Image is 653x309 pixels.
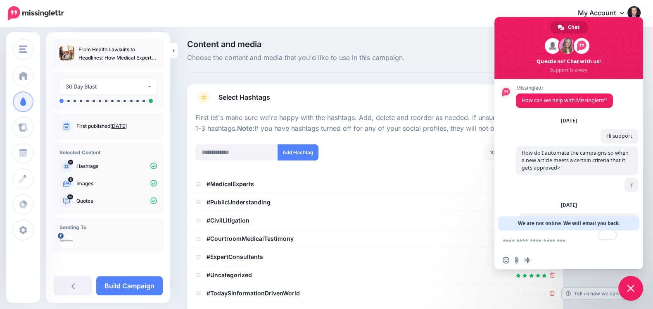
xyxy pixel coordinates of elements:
div: hashtags [484,144,522,160]
div: 30 Day Blast [66,82,147,91]
span: Insert an emoji [503,257,509,263]
span: Select Hashtags [218,92,270,103]
b: Note: [237,124,254,132]
b: #ExpertConsultants [207,253,263,260]
h4: Sending To [59,224,157,230]
button: 30 Day Blast [59,79,157,95]
span: Send a file [513,257,520,263]
a: My Account [570,3,641,24]
span: How do I automate the campaigns so when a new article meets a certain criteria that it gets appro... [522,149,629,171]
p: First let's make sure we're happy with the hashtags. Add, delete and reorder as needed. If unsure... [195,113,555,134]
p: Images [76,180,157,187]
b: #CivilLitigation [207,217,249,224]
p: Hashtags [76,163,157,170]
b: #CourtroomMedicalTestimony [207,235,294,242]
img: 1656042470395cf7452110aa6fbd3a8f_thumb.jpg [59,46,74,60]
span: 10 [490,149,495,156]
b: #PublicUnderstanding [207,199,271,206]
a: Close chat [618,276,643,301]
div: [DATE] [561,118,577,123]
h4: Selected Content [59,149,157,156]
img: Missinglettr [8,6,64,20]
p: Quotes [76,197,157,205]
button: Add Hashtag [278,144,318,160]
a: [DATE] [110,123,127,129]
b: #Uncategorized [207,271,252,278]
span: 10 [68,160,73,165]
p: First published [76,122,157,130]
a: Tell us how we can improve [562,288,643,299]
span: Choose the content and media that you'd like to use in this campaign. [187,53,563,63]
span: Content and media [187,40,563,48]
b: #MedicalExperts [207,180,254,187]
span: ? [630,181,632,188]
span: How can we help with Missinglettr? [522,97,607,104]
span: We are not online. We will email you back. [518,216,620,230]
span: 5 [68,177,73,182]
span: Chat [568,21,579,34]
a: Select Hashtags [195,91,555,113]
textarea: To enrich screen reader interactions, please activate Accessibility in Grammarly extension settings [503,230,618,251]
a: Chat [550,21,588,34]
span: Missinglettr [516,85,613,91]
img: 305933174_602458821573632_3149993063378354701_n-bsa153586.jpg [59,235,73,248]
div: [DATE] [561,203,577,208]
span: Hi support [606,132,632,139]
span: Audio message [524,257,531,263]
span: 20 [67,194,73,199]
p: From Health Lawsuits to Headlines: How Medical Experts Shape Public Understanding [78,46,157,62]
img: menu.png [19,46,27,53]
b: #TodaySInformationDrivenWorld [207,290,300,297]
